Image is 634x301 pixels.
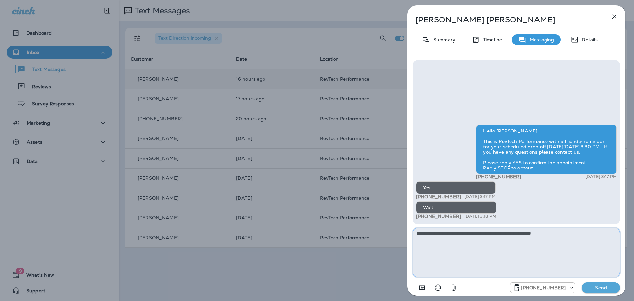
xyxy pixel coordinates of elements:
[582,282,620,293] button: Send
[464,194,496,199] p: [DATE] 3:17 PM
[476,174,521,180] span: [PHONE_NUMBER]
[415,281,429,294] button: Add in a premade template
[510,284,575,292] div: +1 (571) 520-7309
[416,201,496,214] div: Wait
[521,285,566,291] span: [PHONE_NUMBER]
[587,285,615,291] p: Send
[526,37,554,42] p: Messaging
[585,174,617,179] p: [DATE] 3:17 PM
[431,281,444,294] button: Select an emoji
[415,15,596,24] p: [PERSON_NAME] [PERSON_NAME]
[416,213,461,219] span: [PHONE_NUMBER]
[416,181,496,194] div: Yes
[430,37,455,42] p: Summary
[464,214,496,219] p: [DATE] 3:18 PM
[579,37,598,42] p: Details
[480,37,502,42] p: Timeline
[416,194,461,200] span: [PHONE_NUMBER]
[476,125,617,174] div: Hello [PERSON_NAME], This is RevTech Performance with a friendly reminder for your scheduled drop...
